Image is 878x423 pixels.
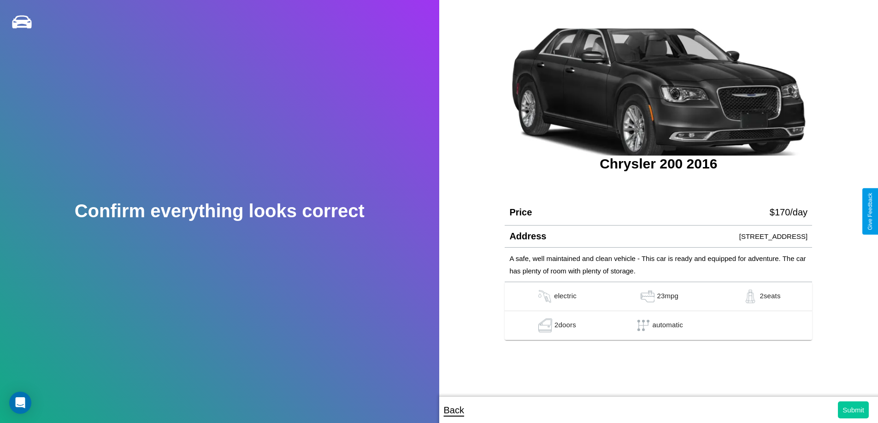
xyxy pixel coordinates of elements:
[9,392,31,414] div: Open Intercom Messenger
[741,290,760,303] img: gas
[838,401,869,418] button: Submit
[509,252,807,277] p: A safe, well maintained and clean vehicle - This car is ready and equipped for adventure. The car...
[444,402,464,418] p: Back
[739,230,807,243] p: [STREET_ADDRESS]
[770,204,807,220] p: $ 170 /day
[867,193,873,230] div: Give Feedback
[653,319,683,332] p: automatic
[554,319,576,332] p: 2 doors
[509,231,546,242] h4: Address
[638,290,657,303] img: gas
[554,290,577,303] p: electric
[760,290,780,303] p: 2 seats
[505,282,812,340] table: simple table
[536,319,554,332] img: gas
[509,207,532,218] h4: Price
[75,201,365,221] h2: Confirm everything looks correct
[505,156,812,172] h3: Chrysler 200 2016
[536,290,554,303] img: gas
[657,290,678,303] p: 23 mpg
